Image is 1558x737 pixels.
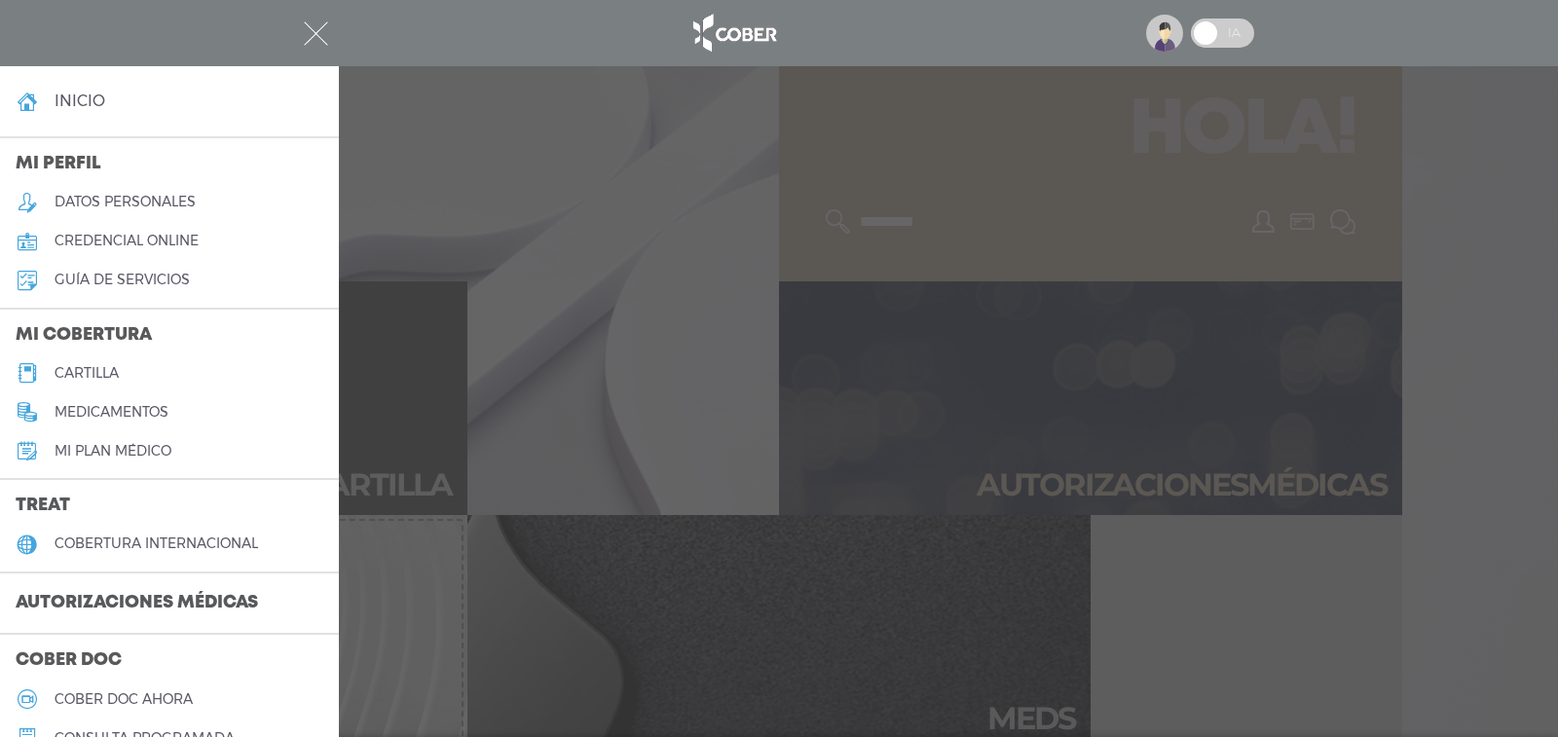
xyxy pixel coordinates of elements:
[55,92,105,110] h4: inicio
[55,233,199,249] h5: credencial online
[683,10,785,56] img: logo_cober_home-white.png
[55,194,196,210] h5: datos personales
[55,443,171,460] h5: Mi plan médico
[55,691,193,708] h5: Cober doc ahora
[55,404,168,421] h5: medicamentos
[1146,15,1183,52] img: profile-placeholder.svg
[55,365,119,382] h5: cartilla
[55,535,258,552] h5: cobertura internacional
[304,21,328,46] img: Cober_menu-close-white.svg
[55,272,190,288] h5: guía de servicios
